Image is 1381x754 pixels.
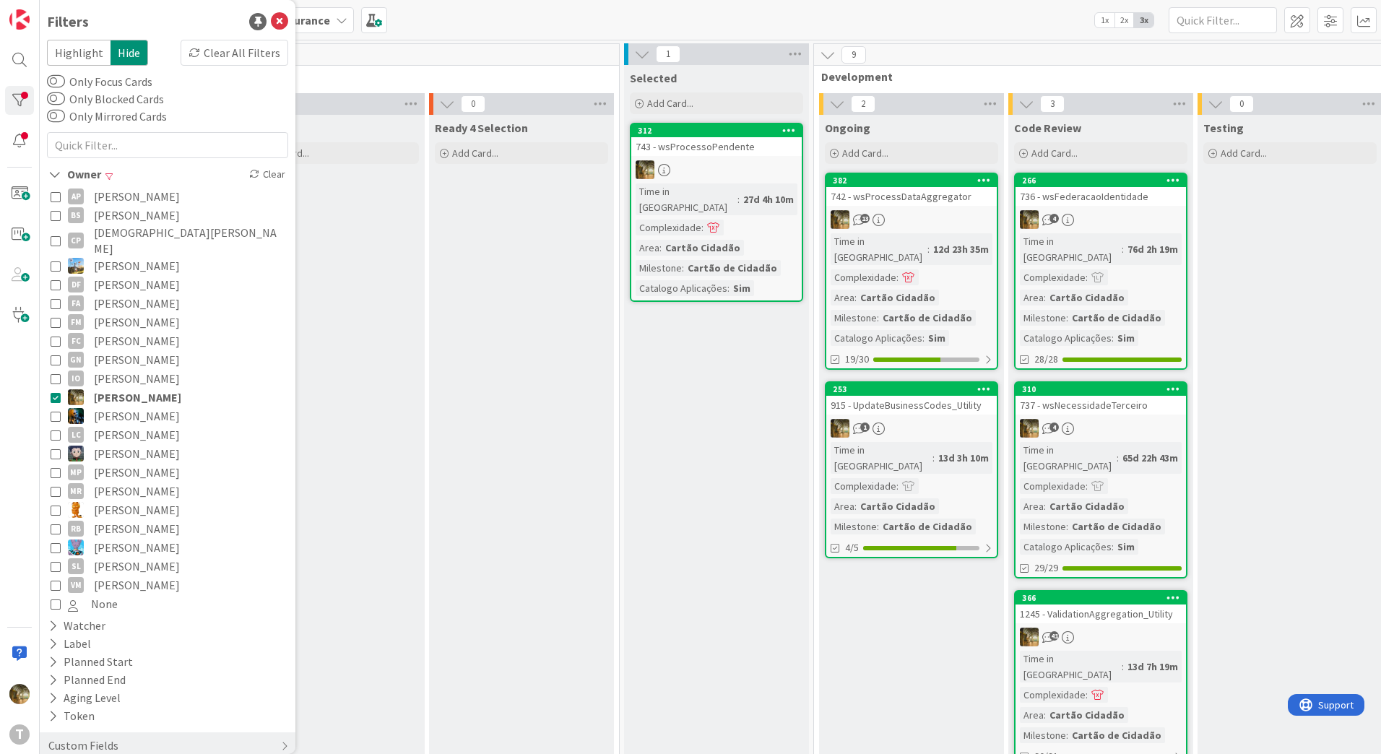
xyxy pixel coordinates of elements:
[68,207,84,223] div: BS
[1124,241,1182,257] div: 76d 2h 19m
[1020,727,1066,743] div: Milestone
[826,396,997,415] div: 915 - UpdateBusinessCodes_Utility
[1014,121,1081,135] span: Code Review
[1040,95,1065,113] span: 3
[246,165,288,183] div: Clear
[659,240,662,256] span: :
[1134,13,1153,27] span: 3x
[1049,631,1059,641] span: 41
[1044,498,1046,514] span: :
[930,241,992,257] div: 12d 23h 35m
[831,478,896,494] div: Complexidade
[1020,290,1044,305] div: Area
[1086,478,1088,494] span: :
[68,446,84,461] img: LS
[1016,383,1186,415] div: 310737 - wsNecessidadeTerceiro
[1068,519,1165,534] div: Cartão de Cidadão
[1016,419,1186,438] div: JC
[826,174,997,187] div: 382
[636,260,682,276] div: Milestone
[1022,593,1186,603] div: 366
[94,519,180,538] span: [PERSON_NAME]
[879,519,976,534] div: Cartão de Cidadão
[842,147,888,160] span: Add Card...
[631,137,802,156] div: 743 - wsProcessoPendente
[51,350,285,369] button: GN [PERSON_NAME]
[1112,330,1114,346] span: :
[1229,95,1254,113] span: 0
[860,214,870,223] span: 13
[51,369,285,388] button: IO [PERSON_NAME]
[825,173,998,370] a: 382742 - wsProcessDataAggregatorJCTime in [GEOGRAPHIC_DATA]:12d 23h 35mComplexidade:Area:Cartão C...
[181,40,288,66] div: Clear All Filters
[68,521,84,537] div: RB
[1031,147,1078,160] span: Add Card...
[47,689,122,707] div: Aging Level
[47,617,107,635] div: Watcher
[684,260,781,276] div: Cartão de Cidadão
[636,280,727,296] div: Catalogo Aplicações
[68,314,84,330] div: FM
[1020,269,1086,285] div: Complexidade
[845,540,859,555] span: 4/5
[1086,269,1088,285] span: :
[1034,352,1058,367] span: 28/28
[826,383,997,396] div: 253
[91,594,118,613] span: None
[845,352,869,367] span: 19/30
[1122,241,1124,257] span: :
[9,724,30,745] div: T
[825,381,998,558] a: 253915 - UpdateBusinessCodes_UtilityJCTime in [GEOGRAPHIC_DATA]:13d 3h 10mComplexidade:Area:Cartã...
[94,388,181,407] span: [PERSON_NAME]
[51,294,285,313] button: FA [PERSON_NAME]
[831,419,849,438] img: JC
[922,330,925,346] span: :
[631,124,802,137] div: 312
[896,269,899,285] span: :
[1014,173,1187,370] a: 266736 - wsFederacaoIdentidadeJCTime in [GEOGRAPHIC_DATA]:76d 2h 19mComplexidade:Area:Cartão Cida...
[68,464,84,480] div: MP
[1044,290,1046,305] span: :
[68,277,84,292] div: DF
[1068,310,1165,326] div: Cartão de Cidadão
[851,95,875,113] span: 2
[94,425,180,444] span: [PERSON_NAME]
[932,450,935,466] span: :
[1020,419,1039,438] img: JC
[94,294,180,313] span: [PERSON_NAME]
[682,260,684,276] span: :
[1020,519,1066,534] div: Milestone
[68,370,84,386] div: IO
[1020,233,1122,265] div: Time in [GEOGRAPHIC_DATA]
[51,187,285,206] button: AP [PERSON_NAME]
[47,707,96,725] div: Token
[1169,7,1277,33] input: Quick Filter...
[1049,214,1059,223] span: 4
[935,450,992,466] div: 13d 3h 10m
[1203,121,1244,135] span: Testing
[47,74,65,89] button: Only Focus Cards
[47,165,103,183] div: Owner
[47,11,89,32] div: Filters
[1020,478,1086,494] div: Complexidade
[877,519,879,534] span: :
[1022,175,1186,186] div: 266
[831,498,854,514] div: Area
[51,557,285,576] button: SL [PERSON_NAME]
[47,635,92,653] div: Label
[831,233,927,265] div: Time in [GEOGRAPHIC_DATA]
[1119,450,1182,466] div: 65d 22h 43m
[630,123,803,302] a: 312743 - wsProcessoPendenteJCTime in [GEOGRAPHIC_DATA]:27d 4h 10mComplexidade:Area:Cartão Cidadão...
[1044,707,1046,723] span: :
[1016,383,1186,396] div: 310
[47,90,164,108] label: Only Blocked Cards
[435,121,528,135] span: Ready 4 Selection
[1068,727,1165,743] div: Cartão de Cidadão
[68,333,84,349] div: FC
[879,310,976,326] div: Cartão de Cidadão
[68,352,84,368] div: GN
[826,383,997,415] div: 253915 - UpdateBusinessCodes_Utility
[94,275,180,294] span: [PERSON_NAME]
[47,109,65,123] button: Only Mirrored Cards
[826,210,997,229] div: JC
